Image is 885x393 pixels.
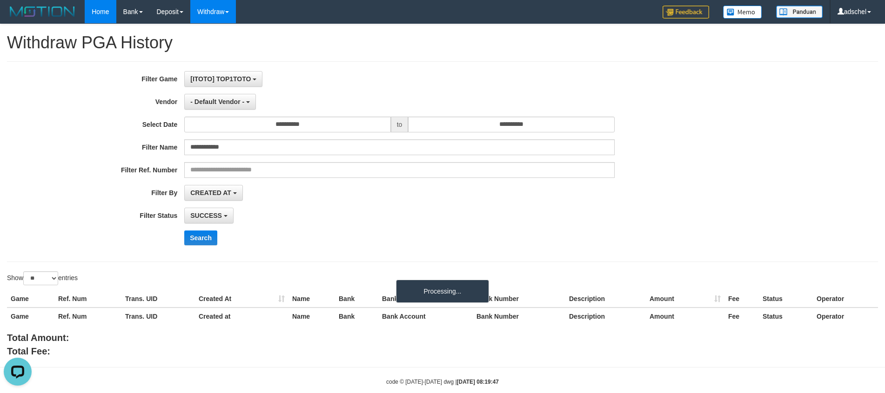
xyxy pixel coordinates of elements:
[724,290,759,308] th: Fee
[54,308,121,325] th: Ref. Num
[813,308,878,325] th: Operator
[190,98,244,105] span: - Default Vendor -
[121,290,195,308] th: Trans. UID
[288,290,335,308] th: Name
[7,5,78,19] img: MOTION_logo.png
[7,333,69,343] b: Total Amount:
[473,290,565,308] th: Bank Number
[288,308,335,325] th: Name
[565,290,646,308] th: Description
[190,212,222,219] span: SUCCESS
[7,271,78,285] label: Show entries
[646,308,724,325] th: Amount
[724,308,759,325] th: Fee
[813,290,878,308] th: Operator
[378,308,473,325] th: Bank Account
[386,379,499,385] small: code © [DATE]-[DATE] dwg |
[190,189,231,196] span: CREATED AT
[457,379,499,385] strong: [DATE] 08:19:47
[7,290,54,308] th: Game
[184,185,243,201] button: CREATED AT
[121,308,195,325] th: Trans. UID
[184,230,217,245] button: Search
[7,33,878,52] h1: Withdraw PGA History
[4,4,32,32] button: Open LiveChat chat widget
[335,290,378,308] th: Bank
[195,290,288,308] th: Created At
[565,308,646,325] th: Description
[184,94,256,110] button: - Default Vendor -
[663,6,709,19] img: Feedback.jpg
[378,290,473,308] th: Bank Account
[190,75,251,83] span: [ITOTO] TOP1TOTO
[646,290,724,308] th: Amount
[23,271,58,285] select: Showentries
[723,6,762,19] img: Button%20Memo.svg
[7,308,54,325] th: Game
[184,208,234,223] button: SUCCESS
[195,308,288,325] th: Created at
[473,308,565,325] th: Bank Number
[391,117,409,132] span: to
[54,290,121,308] th: Ref. Num
[759,290,813,308] th: Status
[7,346,50,356] b: Total Fee:
[776,6,823,18] img: panduan.png
[759,308,813,325] th: Status
[396,280,489,303] div: Processing...
[335,308,378,325] th: Bank
[184,71,262,87] button: [ITOTO] TOP1TOTO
